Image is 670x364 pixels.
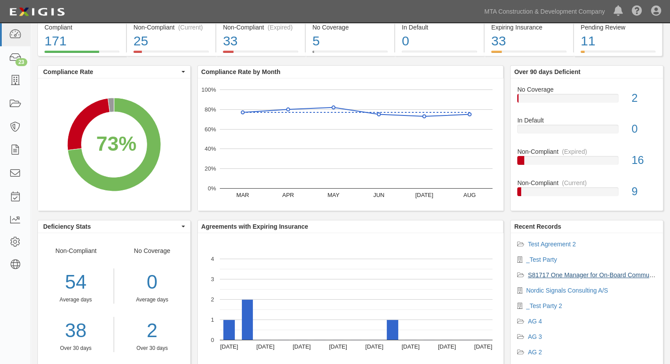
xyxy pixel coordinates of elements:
[329,343,347,350] text: [DATE]
[438,343,456,350] text: [DATE]
[632,6,642,17] i: Help Center - Complianz
[121,317,184,345] a: 2
[625,90,663,106] div: 2
[625,152,663,168] div: 16
[211,276,214,282] text: 3
[223,23,298,32] div: Non-Compliant (Expired)
[463,192,476,198] text: AUG
[402,32,477,51] div: 0
[44,23,119,32] div: Compliant
[121,268,184,296] div: 0
[178,23,203,32] div: (Current)
[581,32,655,51] div: 11
[581,23,655,32] div: Pending Review
[211,296,214,303] text: 2
[491,23,566,32] div: Expiring Insurance
[292,343,311,350] text: [DATE]
[562,147,587,156] div: (Expired)
[211,316,214,323] text: 1
[201,86,216,93] text: 100%
[207,185,216,192] text: 0%
[415,192,433,198] text: [DATE]
[562,178,587,187] div: (Current)
[38,66,190,78] button: Compliance Rate
[480,3,609,20] a: MTA Construction & Development Company
[133,23,209,32] div: Non-Compliant (Current)
[38,78,190,211] svg: A chart.
[514,68,580,75] b: Over 90 days Deficient
[198,78,503,211] svg: A chart.
[491,32,566,51] div: 33
[514,223,561,230] b: Recent Records
[7,4,67,20] img: logo-5460c22ac91f19d4615b14bd174203de0afe785f0fc80cf4dbbc73dc1793850b.png
[211,337,214,343] text: 0
[373,192,384,198] text: JUN
[133,32,209,51] div: 25
[401,343,419,350] text: [DATE]
[282,192,294,198] text: APR
[121,296,184,304] div: Average days
[38,220,190,233] button: Deficiency Stats
[365,343,383,350] text: [DATE]
[223,32,298,51] div: 33
[625,184,663,200] div: 9
[216,51,305,58] a: Non-Compliant(Expired)33
[312,23,388,32] div: No Coverage
[312,32,388,51] div: 5
[256,343,274,350] text: [DATE]
[267,23,292,32] div: (Expired)
[402,23,477,32] div: In Default
[526,256,557,263] a: _Test Party
[38,268,114,296] div: 54
[511,178,663,187] div: Non-Compliant
[204,106,216,113] text: 80%
[526,287,608,294] a: Nordic Signals Consulting A/S
[38,296,114,304] div: Average days
[44,32,119,51] div: 171
[511,147,663,156] div: Non-Compliant
[37,51,126,58] a: Compliant171
[15,58,27,66] div: 23
[204,165,216,172] text: 20%
[201,223,308,230] b: Agreements with Expiring Insurance
[625,121,663,137] div: 0
[511,85,663,94] div: No Coverage
[114,246,190,352] div: No Coverage
[395,51,484,58] a: In Default0
[517,147,656,178] a: Non-Compliant(Expired)16
[306,51,394,58] a: No Coverage5
[38,317,114,345] a: 38
[511,116,663,125] div: In Default
[121,345,184,352] div: Over 30 days
[474,343,492,350] text: [DATE]
[517,178,656,203] a: Non-Compliant(Current)9
[485,51,573,58] a: Expiring Insurance33
[38,246,114,352] div: Non-Compliant
[43,67,179,76] span: Compliance Rate
[127,51,215,58] a: Non-Compliant(Current)25
[528,333,542,340] a: AG 3
[38,345,114,352] div: Over 30 days
[574,51,663,58] a: Pending Review11
[517,85,656,116] a: No Coverage2
[220,343,238,350] text: [DATE]
[236,192,249,198] text: MAR
[211,256,214,262] text: 4
[43,222,179,231] span: Deficiency Stats
[204,145,216,152] text: 40%
[204,126,216,132] text: 60%
[528,318,542,325] a: AG 4
[201,68,281,75] b: Compliance Rate by Month
[528,349,542,356] a: AG 2
[327,192,340,198] text: MAY
[517,116,656,147] a: In Default0
[528,241,576,248] a: Test Agreement 2
[96,130,136,158] div: 73%
[526,302,562,309] a: _Test Party 2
